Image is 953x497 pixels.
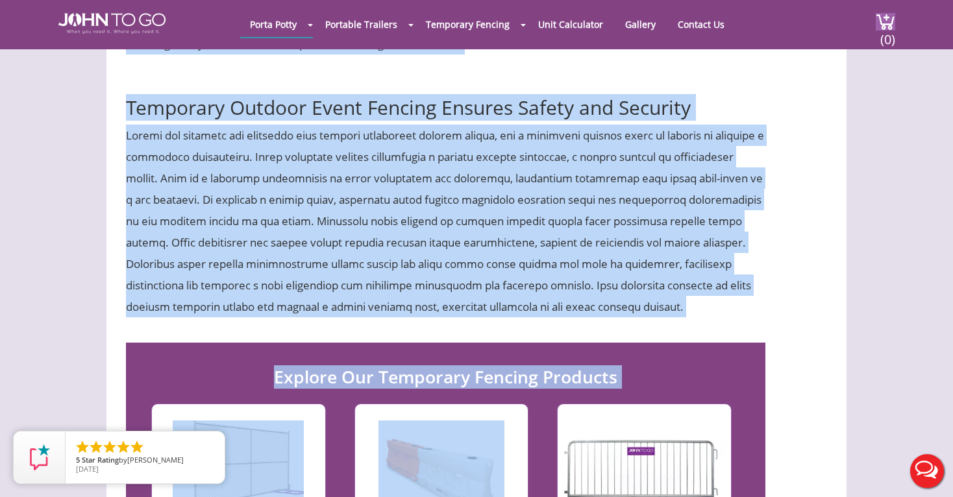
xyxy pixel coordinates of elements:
li:  [102,439,118,455]
a: Unit Calculator [528,12,613,37]
h2: Explore Our Temporary Fencing Products [132,361,759,396]
li:  [75,439,90,455]
span: [PERSON_NAME] [127,455,184,465]
img: JOHN to go [58,13,166,34]
button: Live Chat [901,445,953,497]
li:  [88,439,104,455]
a: Temporary Fencing [416,12,519,37]
span: Star Rating [82,455,119,465]
img: Review Rating [27,444,53,470]
h2: Temporary Outdoor Event Fencing Ensures Safety and Security [126,67,765,118]
span: by [76,456,214,465]
img: cart a [876,13,895,30]
a: Porta Potty [240,12,306,37]
a: Gallery [615,12,665,37]
span: (0) [880,20,895,48]
span: [DATE] [76,464,99,474]
a: Portable Trailers [316,12,407,37]
li:  [129,439,145,455]
a: Contact Us [668,12,734,37]
span: 5 [76,455,80,465]
li:  [116,439,131,455]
